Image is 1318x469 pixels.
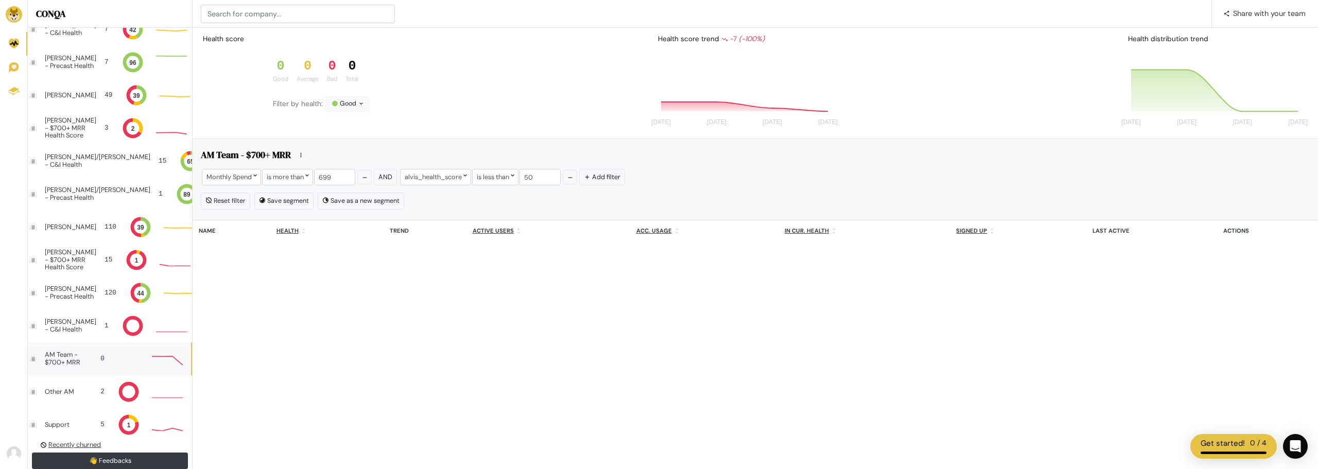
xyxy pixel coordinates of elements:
[28,211,192,244] a: [PERSON_NAME] 110 39
[45,285,96,300] div: [PERSON_NAME] - Precast Health
[201,32,246,46] div: Health score
[88,420,105,429] div: 5
[721,34,765,44] div: -7
[318,193,404,209] button: Save as a new segment
[472,169,518,185] div: is less than
[28,145,192,178] a: [PERSON_NAME]/[PERSON_NAME] - C&I Health 15 65
[400,169,471,185] div: alvis_health_score
[650,30,844,48] div: Health score trend
[28,46,192,79] a: [PERSON_NAME] - Precast Health 7 96
[297,75,319,83] div: Average
[45,223,96,231] div: [PERSON_NAME]
[276,227,299,234] u: Health
[202,169,261,185] div: Monthly Spend
[45,318,96,333] div: [PERSON_NAME] - C&I Health
[105,222,116,232] div: 110
[651,119,671,126] tspan: [DATE]
[297,59,319,74] div: 0
[45,249,96,271] div: [PERSON_NAME] - $700+ MRR Health Score
[45,92,96,99] div: [PERSON_NAME]
[1120,30,1314,48] div: Health distribution trend
[28,13,192,46] a: [PERSON_NAME] - C&I Health 7 42
[95,354,105,363] div: 0
[45,55,96,70] div: [PERSON_NAME] - Precast Health
[1217,220,1318,241] th: Actions
[193,220,270,241] th: Name
[254,193,314,209] button: Save segment
[473,227,514,234] u: Active users
[28,112,192,145] a: [PERSON_NAME] - $700+ MRR Health Score 3 2
[273,99,325,108] span: Filter by health:
[32,453,188,469] a: 👋 Feedbacks
[28,178,192,211] a: [PERSON_NAME]/[PERSON_NAME] - Precast Health 1 89
[262,169,313,185] div: is more than
[201,5,395,23] input: Search for company...
[325,96,369,112] div: Good
[201,193,250,209] button: Reset filter
[7,446,21,461] img: Avatar
[327,75,337,83] div: Bad
[28,408,192,441] a: Support 5 1
[105,288,116,298] div: 120
[105,321,109,331] div: 1
[273,59,288,74] div: 0
[28,244,192,276] a: [PERSON_NAME] - $700+ MRR Health Score 15 1
[45,421,80,428] div: Support
[88,387,105,396] div: 2
[384,220,466,241] th: Trend
[28,342,192,375] a: AM Team - $700+ MRR 0
[1086,220,1217,241] th: Last active
[956,227,987,234] u: Signed up
[374,169,397,185] button: And
[1177,119,1196,126] tspan: [DATE]
[45,186,150,201] div: [PERSON_NAME]/[PERSON_NAME] - Precast Health
[579,169,625,185] button: Add filter
[1283,434,1308,459] div: Open Intercom Messenger
[45,351,86,366] div: AM Team - $700+ MRR
[36,8,184,20] h5: CONQA
[378,172,392,181] span: And
[1121,119,1141,126] tspan: [DATE]
[707,119,726,126] tspan: [DATE]
[785,227,829,234] u: In cur. health
[28,375,192,408] a: Other AM 2
[159,189,163,199] div: 1
[28,441,192,448] a: Recently churned
[1201,438,1245,449] div: Get started!
[105,255,112,265] div: 15
[762,119,782,126] tspan: [DATE]
[345,75,359,83] div: Total
[201,149,291,164] h5: AM Team - $700+ MRR
[45,388,80,395] div: Other AM
[1250,438,1267,449] div: 0 / 4
[45,117,96,139] div: [PERSON_NAME] - $700+ MRR Health Score
[105,123,109,133] div: 3
[345,59,359,74] div: 0
[48,440,101,449] u: Recently churned
[28,276,192,309] a: [PERSON_NAME] - Precast Health 120 44
[28,309,192,342] a: [PERSON_NAME] - C&I Health 1
[1233,119,1252,126] tspan: [DATE]
[1288,119,1308,126] tspan: [DATE]
[739,34,765,43] i: (-100%)
[105,90,112,100] div: 49
[818,119,838,126] tspan: [DATE]
[327,59,337,74] div: 0
[105,24,109,34] div: 7
[636,227,672,234] u: Acc. Usage
[6,6,22,23] img: Brand
[159,156,166,166] div: 15
[45,153,150,168] div: [PERSON_NAME]/[PERSON_NAME] - C&I Health
[273,75,288,83] div: Good
[28,79,192,112] a: [PERSON_NAME] 49 39
[45,22,96,37] div: [PERSON_NAME] - C&I Health
[105,57,109,67] div: 7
